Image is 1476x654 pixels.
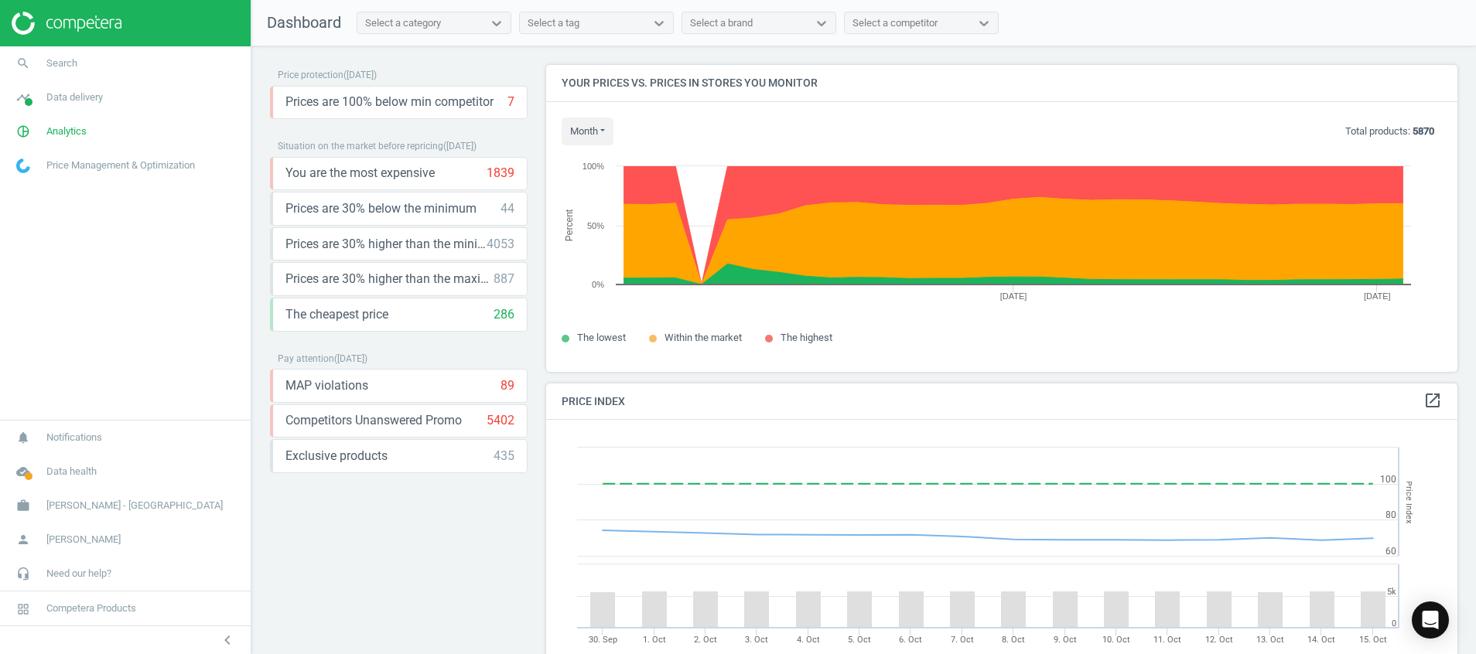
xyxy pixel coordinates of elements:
i: work [9,491,38,520]
tspan: 14. Oct [1307,635,1335,645]
i: headset_mic [9,559,38,588]
tspan: 12. Oct [1205,635,1233,645]
div: 286 [494,306,514,323]
span: Price Management & Optimization [46,158,195,172]
button: month [562,118,613,145]
span: Dashboard [267,13,341,32]
div: Open Intercom Messenger [1412,601,1449,639]
tspan: 9. Oct [1054,635,1077,645]
span: Data delivery [46,90,103,104]
span: Competera Products [46,601,136,615]
i: chevron_left [218,631,237,649]
span: Notifications [46,431,102,445]
i: person [9,525,38,554]
div: 435 [494,448,514,465]
span: Within the market [665,332,742,343]
i: search [9,49,38,78]
button: chevron_left [208,630,247,650]
h4: Price Index [546,383,1457,420]
span: ( [DATE] ) [334,353,367,364]
span: Prices are 100% below min competitor [285,94,494,111]
i: open_in_new [1423,391,1442,410]
text: 100% [583,162,604,171]
span: [PERSON_NAME] - [GEOGRAPHIC_DATA] [46,499,223,513]
tspan: 30. Sep [589,635,617,645]
div: 1839 [487,165,514,182]
div: 44 [501,200,514,217]
text: 50% [587,221,604,230]
span: Prices are 30% higher than the maximal [285,271,494,288]
div: Select a category [365,16,441,30]
tspan: 8. Oct [1002,635,1025,645]
tspan: 11. Oct [1153,635,1181,645]
span: ( [DATE] ) [343,70,377,80]
tspan: 6. Oct [899,635,922,645]
span: ( [DATE] ) [443,141,477,152]
span: Prices are 30% higher than the minimum [285,236,487,253]
tspan: 7. Oct [951,635,974,645]
i: timeline [9,83,38,112]
tspan: 10. Oct [1102,635,1130,645]
span: Price protection [278,70,343,80]
span: [PERSON_NAME] [46,533,121,547]
span: You are the most expensive [285,165,435,182]
div: 887 [494,271,514,288]
span: MAP violations [285,377,368,394]
i: pie_chart_outlined [9,117,38,146]
i: notifications [9,423,38,452]
span: Search [46,56,77,70]
span: The highest [781,332,832,343]
tspan: 15. Oct [1359,635,1387,645]
i: cloud_done [9,457,38,486]
text: 0 [1392,618,1396,628]
b: 5870 [1413,125,1434,137]
p: Total products: [1345,124,1434,138]
tspan: 4. Oct [797,635,820,645]
div: Select a tag [528,16,579,30]
text: 0% [592,280,604,289]
h4: Your prices vs. prices in stores you monitor [546,65,1457,101]
tspan: 1. Oct [643,635,666,645]
span: Need our help? [46,567,111,581]
span: The lowest [577,332,626,343]
div: 89 [501,377,514,394]
a: open_in_new [1423,391,1442,411]
div: 5402 [487,412,514,429]
tspan: Percent [564,209,575,241]
text: 80 [1385,509,1396,520]
span: Competitors Unanswered Promo [285,412,462,429]
text: 100 [1380,474,1396,485]
text: 60 [1385,546,1396,557]
text: 5k [1387,587,1396,597]
img: ajHJNr6hYgQAAAAASUVORK5CYII= [12,12,121,35]
div: 4053 [487,236,514,253]
span: Analytics [46,124,87,138]
tspan: 2. Oct [694,635,717,645]
tspan: [DATE] [1000,291,1027,301]
span: Prices are 30% below the minimum [285,200,477,217]
div: Select a brand [690,16,753,30]
span: Exclusive products [285,448,388,465]
span: Pay attention [278,353,334,364]
tspan: 5. Oct [848,635,871,645]
span: The cheapest price [285,306,388,323]
tspan: 3. Oct [745,635,768,645]
tspan: [DATE] [1364,291,1391,301]
tspan: Price Index [1404,481,1414,523]
tspan: 13. Oct [1256,635,1284,645]
img: wGWNvw8QSZomAAAAABJRU5ErkJggg== [16,158,30,173]
span: Data health [46,465,97,479]
div: Select a competitor [852,16,938,30]
div: 7 [507,94,514,111]
span: Situation on the market before repricing [278,141,443,152]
